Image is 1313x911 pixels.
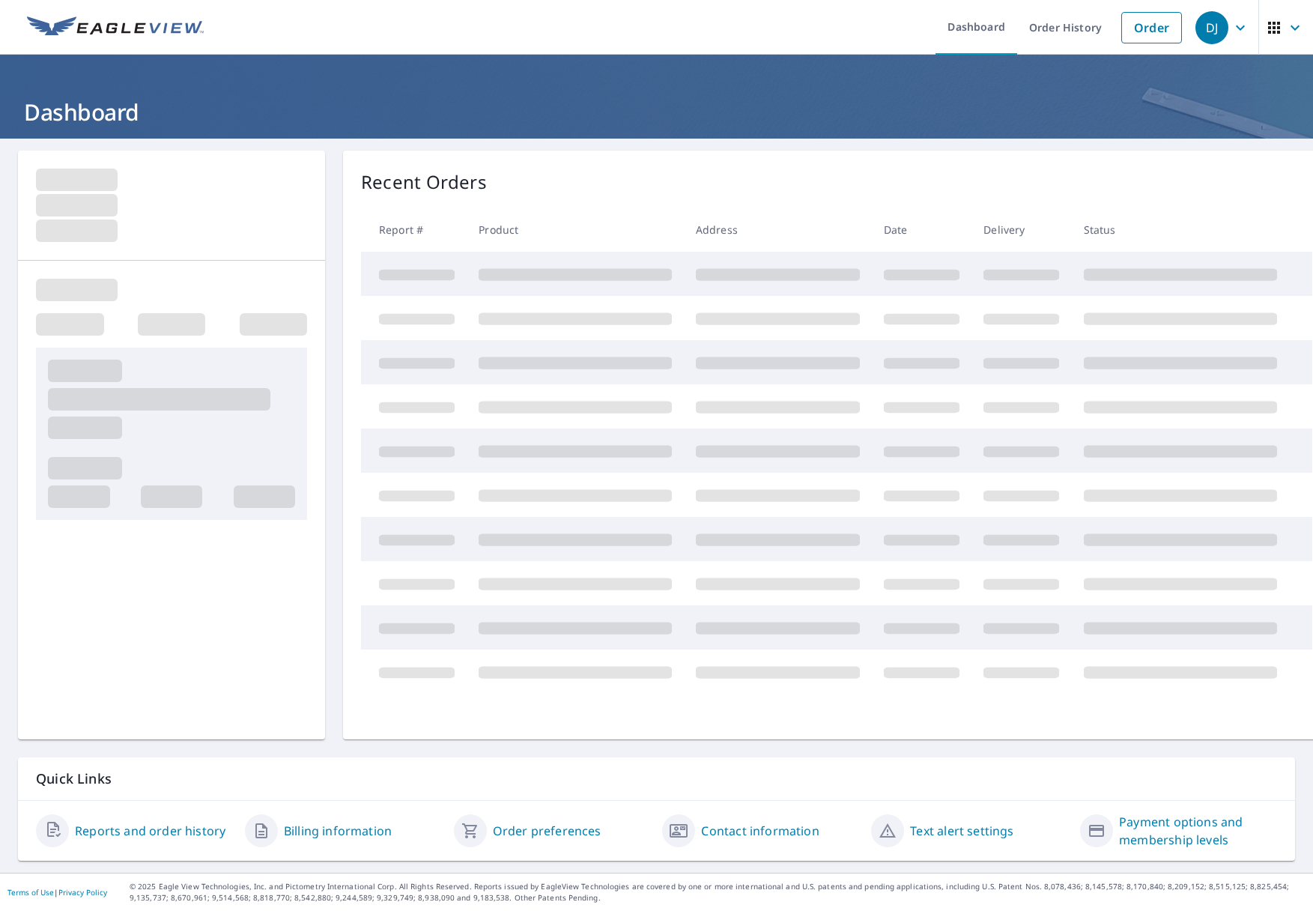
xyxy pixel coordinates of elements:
[971,208,1071,252] th: Delivery
[910,822,1013,840] a: Text alert settings
[7,887,54,898] a: Terms of Use
[58,887,107,898] a: Privacy Policy
[36,769,1277,788] p: Quick Links
[701,822,819,840] a: Contact information
[130,881,1306,904] p: © 2025 Eagle View Technologies, Inc. and Pictometry International Corp. All Rights Reserved. Repo...
[1121,12,1182,43] a: Order
[493,822,601,840] a: Order preferences
[284,822,392,840] a: Billing information
[75,822,225,840] a: Reports and order history
[1195,11,1228,44] div: DJ
[361,169,487,196] p: Recent Orders
[7,888,107,897] p: |
[1072,208,1289,252] th: Status
[467,208,684,252] th: Product
[361,208,467,252] th: Report #
[684,208,872,252] th: Address
[1119,813,1277,849] a: Payment options and membership levels
[18,97,1295,127] h1: Dashboard
[27,16,204,39] img: EV Logo
[872,208,971,252] th: Date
